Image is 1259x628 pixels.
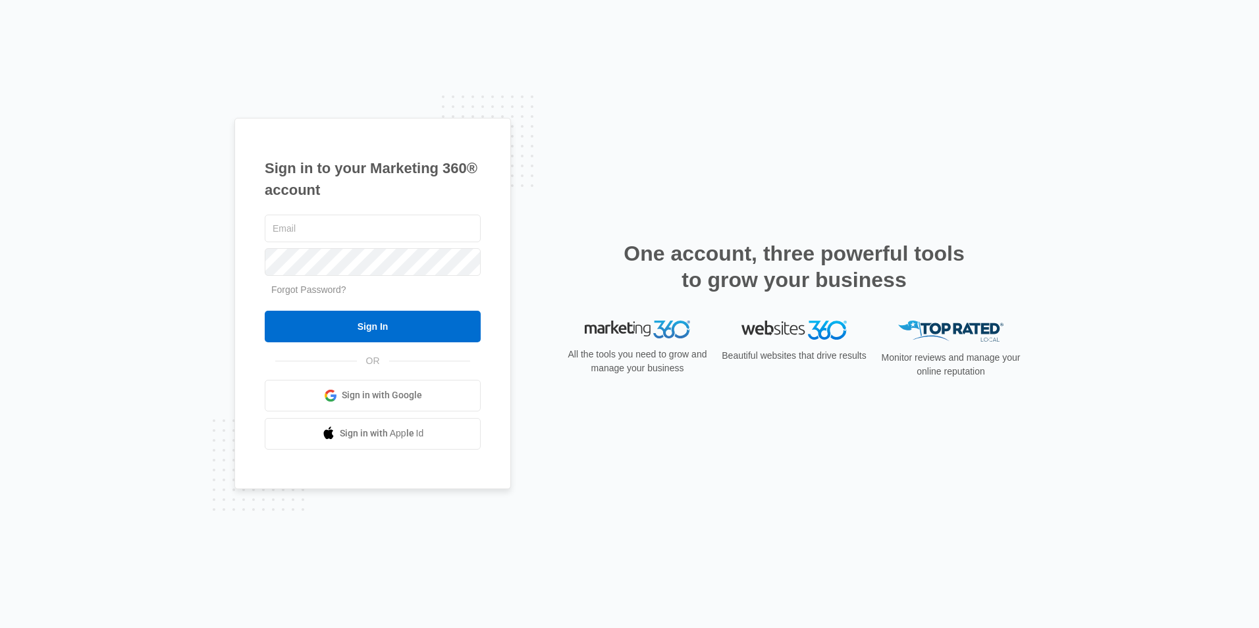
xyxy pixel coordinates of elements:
[720,349,868,363] p: Beautiful websites that drive results
[741,321,847,340] img: Websites 360
[271,284,346,295] a: Forgot Password?
[585,321,690,339] img: Marketing 360
[265,157,481,201] h1: Sign in to your Marketing 360® account
[265,418,481,450] a: Sign in with Apple Id
[340,427,424,440] span: Sign in with Apple Id
[564,348,711,375] p: All the tools you need to grow and manage your business
[877,351,1025,379] p: Monitor reviews and manage your online reputation
[265,215,481,242] input: Email
[265,311,481,342] input: Sign In
[898,321,1004,342] img: Top Rated Local
[620,240,969,293] h2: One account, three powerful tools to grow your business
[357,354,389,368] span: OR
[265,380,481,411] a: Sign in with Google
[342,388,422,402] span: Sign in with Google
